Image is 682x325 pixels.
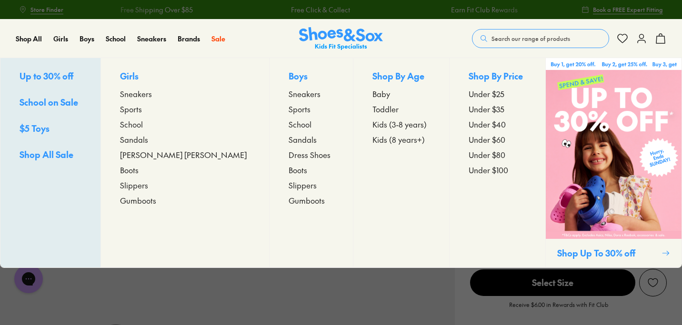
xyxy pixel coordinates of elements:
a: Under $100 [469,164,526,176]
a: Sneakers [137,34,166,44]
iframe: Gorgias live chat messenger [10,261,48,296]
span: Dress Shoes [289,149,331,160]
span: Girls [53,34,68,43]
a: Gumboots [289,195,334,206]
a: School [120,118,250,130]
a: Up to 30% off [20,69,81,84]
p: Shop By Age [372,69,430,84]
span: [PERSON_NAME] [PERSON_NAME] [120,149,247,160]
a: Dress Shoes [289,149,334,160]
span: Search our range of products [491,34,570,43]
a: School on Sale [20,96,81,110]
a: Free Shipping Over $85 [120,5,193,15]
span: Slippers [120,179,148,191]
span: Boys [80,34,94,43]
button: Add to Wishlist [639,269,667,296]
a: Girls [53,34,68,44]
a: [PERSON_NAME] [PERSON_NAME] [120,149,250,160]
span: Gumboots [120,195,156,206]
span: Sneakers [120,88,152,99]
p: Receive $6.00 in Rewards with Fit Club [509,300,608,317]
span: School [289,118,311,130]
a: Sports [289,103,334,115]
a: Sandals [120,134,250,145]
span: Sandals [289,134,317,145]
a: Slippers [120,179,250,191]
span: School [120,118,143,130]
span: Store Finder [30,5,63,14]
span: Under $80 [469,149,505,160]
span: Shop All [16,34,42,43]
a: Book a FREE Expert Fitting [582,1,663,18]
span: Sneakers [289,88,321,99]
span: Sports [289,103,311,115]
button: Search our range of products [472,29,609,48]
a: Boys [80,34,94,44]
a: Store Finder [19,1,63,18]
span: Sandals [120,134,148,145]
a: Under $25 [469,88,526,99]
span: Boots [289,164,307,176]
a: Under $40 [469,118,526,130]
span: Select Size [470,269,635,296]
p: Boys [289,69,334,84]
span: Boots [120,164,139,176]
a: Shoes & Sox [299,27,383,50]
a: Earn Fit Club Rewards [451,5,518,15]
a: Kids (8 years+) [372,134,430,145]
a: Sports [120,103,250,115]
a: Boots [289,164,334,176]
a: Sneakers [120,88,250,99]
span: Gumboots [289,195,325,206]
a: Under $80 [469,149,526,160]
a: School [106,34,126,44]
a: Shop Up To 30% off [545,58,682,267]
a: $5 Toys [20,122,81,137]
img: SNS_Logo_Responsive.svg [299,27,383,50]
a: Free Click & Collect [291,5,350,15]
a: School [289,118,334,130]
span: Toddler [372,103,399,115]
a: Under $35 [469,103,526,115]
a: Kids (3-8 years) [372,118,430,130]
span: Kids (8 years+) [372,134,425,145]
a: Sale [211,34,225,44]
p: Shop By Price [469,69,526,84]
span: Under $25 [469,88,504,99]
span: Shop All Sale [20,148,73,160]
a: Boots [120,164,250,176]
span: Slippers [289,179,317,191]
a: Gumboots [120,195,250,206]
p: Shop Up To 30% off [557,246,658,259]
span: Under $60 [469,134,505,145]
a: Under $60 [469,134,526,145]
span: Book a FREE Expert Fitting [593,5,663,14]
span: Sale [211,34,225,43]
button: Select Size [470,269,635,296]
span: Kids (3-8 years) [372,118,427,130]
span: Up to 30% off [20,70,73,82]
span: Sneakers [137,34,166,43]
a: Slippers [289,179,334,191]
span: Sports [120,103,142,115]
a: Toddler [372,103,430,115]
span: School [106,34,126,43]
a: Brands [178,34,200,44]
p: Girls [120,69,250,84]
span: Under $40 [469,118,506,130]
span: Brands [178,34,200,43]
a: Sneakers [289,88,334,99]
span: $5 Toys [20,122,50,134]
img: SNS_WEBASSETS_CollectionHero_1280x1600_3_3cc3cab1-0476-4628-9278-87f58d7d6f8a.png [546,58,682,239]
a: Shop All Sale [20,148,81,163]
span: School on Sale [20,96,78,108]
a: Sandals [289,134,334,145]
span: Under $35 [469,103,504,115]
span: Baby [372,88,390,99]
span: Under $100 [469,164,508,176]
a: Shop All [16,34,42,44]
a: Baby [372,88,430,99]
